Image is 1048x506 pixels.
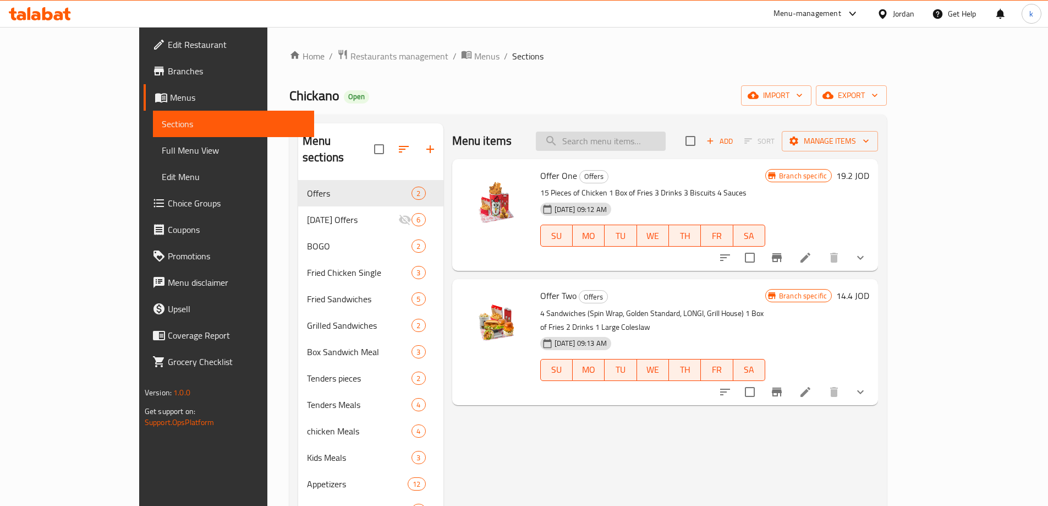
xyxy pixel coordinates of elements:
li: / [504,50,508,63]
span: TH [673,362,696,378]
span: Box Sandwich Meal [307,345,411,358]
span: BOGO [307,240,411,253]
span: Tenders Meals [307,398,411,411]
span: Select to update [738,380,761,404]
div: items [411,319,425,332]
span: Offers [307,187,411,200]
button: MO [573,225,605,247]
div: Tenders Meals4 [298,391,443,418]
div: Offers [579,290,608,303]
div: Tenders pieces [307,372,411,385]
div: items [408,477,425,491]
button: delete [821,379,847,405]
a: Coverage Report [144,322,314,349]
button: show more [847,244,874,271]
span: Chickano [289,83,339,108]
span: Kids Meals [307,451,411,464]
div: items [411,292,425,306]
button: FR [701,359,733,381]
span: WE [641,362,665,378]
span: Offers [579,291,607,303]
p: 4 Sandwiches (Spin Wrap, Golden Standard, LONGI, Grill House) 1 Box of Fries 2 Drinks 1 Large Col... [540,307,765,334]
span: Choice Groups [168,197,305,210]
span: Select all sections [367,138,391,161]
svg: Inactive section [398,213,411,226]
span: Open [344,92,369,101]
span: 3 [412,268,425,278]
span: 12 [408,479,425,489]
div: Open [344,90,369,104]
svg: Show Choices [854,385,867,399]
h6: 14.4 JOD [836,288,869,303]
span: Branch specific [775,291,831,301]
img: Offer Two [461,288,531,358]
div: items [411,372,425,385]
div: Grilled Sandwiches2 [298,312,443,339]
span: k [1029,8,1033,20]
p: 15 Pieces of Chicken 1 Box of Fries 3 Drinks 3 Biscuits 4 Sauces [540,186,765,200]
span: 1.0.0 [173,385,190,400]
div: Offers2 [298,180,443,206]
span: Select to update [738,246,761,269]
span: 2 [412,188,425,199]
span: Sort sections [391,136,417,162]
div: items [411,398,425,411]
a: Choice Groups [144,190,314,216]
span: SA [738,228,761,244]
button: SA [733,225,765,247]
a: Upsell [144,296,314,322]
span: 6 [412,215,425,225]
div: chicken Meals4 [298,418,443,444]
span: 3 [412,453,425,463]
span: 2 [412,320,425,331]
div: Appetizers12 [298,471,443,497]
button: SU [540,359,573,381]
span: MO [577,362,600,378]
span: Manage items [791,134,869,148]
span: Fried Sandwiches [307,292,411,306]
span: TU [609,228,632,244]
div: items [411,187,425,200]
span: MO [577,228,600,244]
a: Menu disclaimer [144,269,314,296]
li: / [329,50,333,63]
div: items [411,345,425,358]
div: Fried Sandwiches5 [298,286,443,312]
a: Edit Menu [153,164,314,190]
span: Menu disclaimer [168,276,305,289]
div: Grilled Sandwiches [307,319,411,332]
div: Ramadan Offers [307,213,398,226]
span: TH [673,228,696,244]
a: Menus [144,84,314,111]
div: Menu-management [773,7,841,20]
div: items [411,240,425,253]
span: Edit Restaurant [168,38,305,51]
div: items [411,213,425,226]
div: items [411,425,425,438]
span: Menus [170,91,305,104]
span: Add [705,135,734,148]
a: Promotions [144,243,314,269]
a: Sections [153,111,314,137]
span: TU [609,362,632,378]
span: Upsell [168,302,305,315]
button: WE [637,359,669,381]
button: sort-choices [712,244,738,271]
span: Fried Chicken Single [307,266,411,279]
span: Version: [145,385,172,400]
a: Coupons [144,216,314,243]
span: Appetizers [307,477,408,491]
a: Edit menu item [799,251,812,264]
span: Offer One [540,167,577,184]
div: Fried Chicken Single3 [298,259,443,286]
span: SU [545,362,568,378]
a: Restaurants management [337,49,448,63]
span: Promotions [168,249,305,263]
span: Get support on: [145,404,195,418]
